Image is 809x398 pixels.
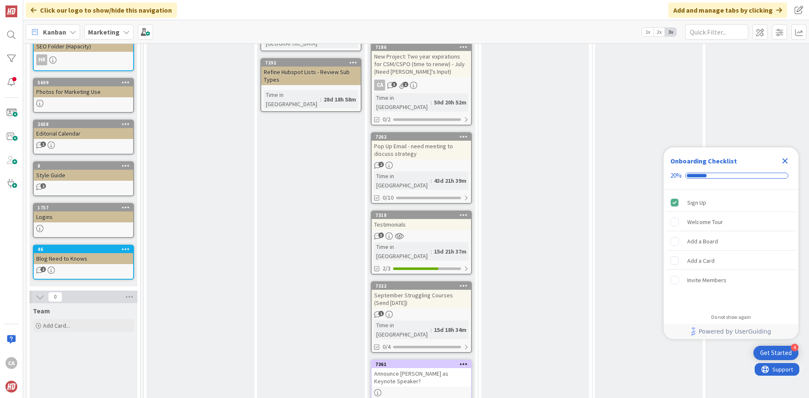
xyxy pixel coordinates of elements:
[372,211,471,230] div: 7318Testimonials
[432,247,469,256] div: 15d 21h 37m
[38,205,133,211] div: 1757
[664,190,798,308] div: Checklist items
[33,120,134,155] a: 2658Editorial Calendar
[670,172,682,179] div: 20%
[431,247,432,256] span: :
[687,217,723,227] div: Welcome Tour
[371,211,472,275] a: 7318TestimonialsTime in [GEOGRAPHIC_DATA]:15d 21h 37m2/3
[654,28,665,36] span: 2x
[34,128,133,139] div: Editorial Calendar
[431,98,432,107] span: :
[5,5,17,17] img: Visit kanbanzone.com
[667,232,795,251] div: Add a Board is incomplete.
[664,324,798,339] div: Footer
[34,211,133,222] div: Logins
[43,322,70,329] span: Add Card...
[667,193,795,212] div: Sign Up is complete.
[642,28,654,36] span: 1x
[391,82,397,87] span: 3
[34,86,133,97] div: Photos for Marketing Use
[372,282,471,290] div: 7322
[264,90,320,109] div: Time in [GEOGRAPHIC_DATA]
[375,361,471,367] div: 7361
[432,325,469,334] div: 15d 18h 34m
[383,264,391,273] span: 2/3
[33,307,50,315] span: Team
[372,219,471,230] div: Testimonials
[33,245,134,280] a: 46Blog Need to Knows
[383,115,391,124] span: 0/2
[88,28,120,36] b: Marketing
[33,161,134,196] a: 8Style Guide
[374,321,431,339] div: Time in [GEOGRAPHIC_DATA]
[753,346,798,360] div: Open Get Started checklist, remaining modules: 4
[34,246,133,264] div: 46Blog Need to Knows
[38,121,133,127] div: 2658
[667,213,795,231] div: Welcome Tour is incomplete.
[5,381,17,393] img: avatar
[383,342,391,351] span: 0/4
[665,28,676,36] span: 3x
[371,132,472,204] a: 7262Pop Up Email - need meeting to discuss strategyTime in [GEOGRAPHIC_DATA]:43d 21h 39m0/10
[760,349,792,357] div: Get Started
[372,51,471,77] div: New Project: Two year expirations for CSM/CSPO (time to renew) - July (Need [PERSON_NAME]'s Input)
[432,176,469,185] div: 43d 21h 39m
[668,3,787,18] div: Add and manage tabs by clicking
[687,256,715,266] div: Add a Card
[40,183,46,189] span: 2
[670,156,737,166] div: Onboarding Checklist
[432,98,469,107] div: 50d 20h 52m
[33,203,134,238] a: 1757Logins
[38,80,133,85] div: 5609
[372,43,471,51] div: 7186
[375,44,471,50] div: 7186
[378,232,384,238] span: 3
[34,79,133,97] div: 5609Photos for Marketing Use
[668,324,794,339] a: Powered by UserGuiding
[372,80,471,91] div: CA
[261,67,361,85] div: Refine Hubspot Lists - Review Sub Types
[375,283,471,289] div: 7322
[374,171,431,190] div: Time in [GEOGRAPHIC_DATA]
[378,162,384,167] span: 2
[34,120,133,139] div: 2658Editorial Calendar
[372,133,471,159] div: 7262Pop Up Email - need meeting to discuss strategy
[664,147,798,339] div: Checklist Container
[791,344,798,351] div: 4
[375,134,471,140] div: 7262
[374,93,431,112] div: Time in [GEOGRAPHIC_DATA]
[34,54,133,65] div: HR
[261,59,361,85] div: 7292Refine Hubspot Lists - Review Sub Types
[48,292,62,302] span: 0
[711,314,751,321] div: Do not show again
[34,204,133,211] div: 1757
[372,133,471,141] div: 7262
[5,357,17,369] div: CA
[43,27,66,37] span: Kanban
[40,142,46,147] span: 1
[687,198,706,208] div: Sign Up
[36,54,47,65] div: HR
[685,24,748,40] input: Quick Filter...
[34,120,133,128] div: 2658
[38,163,133,169] div: 8
[26,3,177,18] div: Click our logo to show/hide this navigation
[372,361,471,368] div: 7361
[374,80,385,91] div: CA
[371,281,472,353] a: 7322September Struggling Courses (Send [DATE])Time in [GEOGRAPHIC_DATA]:15d 18h 34m0/4
[687,275,726,285] div: Invite Members
[34,170,133,181] div: Style Guide
[372,141,471,159] div: Pop Up Email - need meeting to discuss strategy
[34,204,133,222] div: 1757Logins
[431,176,432,185] span: :
[667,251,795,270] div: Add a Card is incomplete.
[38,246,133,252] div: 46
[687,236,718,246] div: Add a Board
[34,79,133,86] div: 5609
[372,282,471,308] div: 7322September Struggling Courses (Send [DATE])
[34,162,133,170] div: 8
[375,212,471,218] div: 7318
[374,242,431,261] div: Time in [GEOGRAPHIC_DATA]
[18,1,38,11] span: Support
[383,193,394,202] span: 0/10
